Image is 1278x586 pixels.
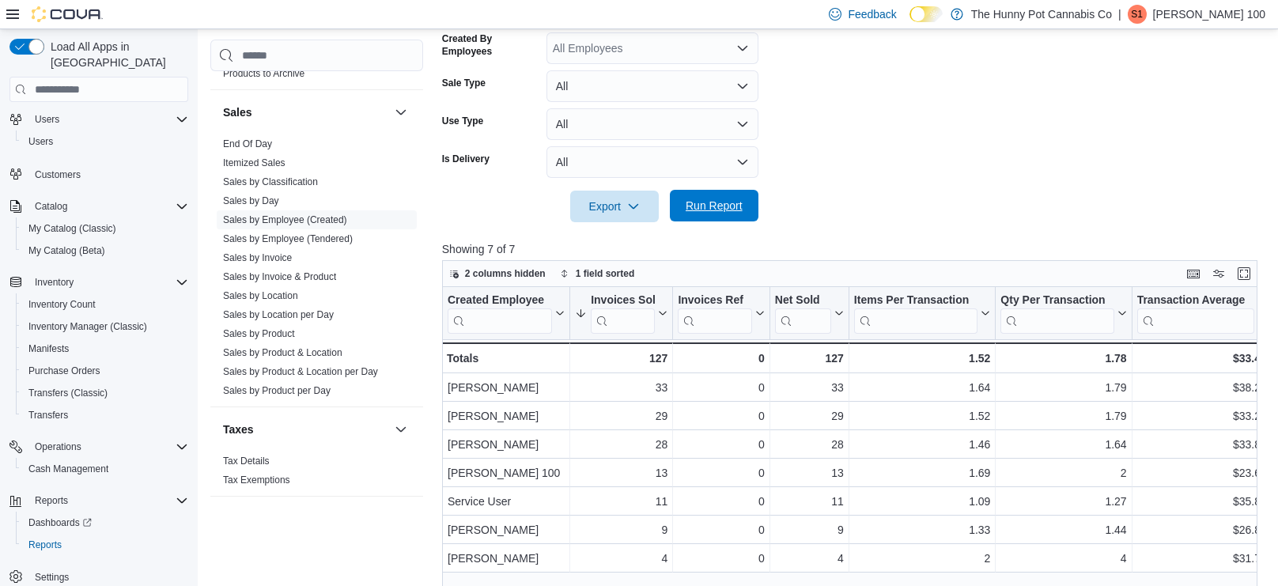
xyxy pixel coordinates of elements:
a: My Catalog (Classic) [22,219,123,238]
a: Sales by Product per Day [223,385,331,396]
span: Sales by Day [223,195,279,207]
span: Run Report [686,198,743,214]
div: Created Employee [448,293,552,308]
div: 29 [575,406,667,425]
button: Catalog [3,195,195,217]
div: Items Per Transaction [854,293,978,308]
button: Users [28,110,66,129]
div: 127 [775,349,844,368]
span: Products to Archive [223,67,304,80]
span: Feedback [848,6,896,22]
button: Keyboard shortcuts [1184,264,1203,283]
button: Sales [391,103,410,122]
span: Reports [35,494,68,507]
a: Inventory Count [22,295,102,314]
div: $33.43 [1136,349,1266,368]
span: Operations [35,440,81,453]
div: 127 [575,349,667,368]
div: 1.79 [1000,378,1126,397]
a: Dashboards [22,513,98,532]
button: Taxes [223,422,388,437]
span: My Catalog (Classic) [22,219,188,238]
button: Run Report [670,190,758,221]
div: 1.33 [854,520,991,539]
div: Sarah 100 [1128,5,1147,24]
button: Cash Management [16,458,195,480]
div: $23.64 [1136,463,1266,482]
button: Inventory Manager (Classic) [16,316,195,338]
h3: Sales [223,104,252,120]
button: Reports [28,491,74,510]
a: Sales by Invoice [223,252,292,263]
span: Sales by Location [223,289,298,302]
div: 33 [575,378,667,397]
span: Settings [35,571,69,584]
button: Operations [28,437,88,456]
div: 1.69 [854,463,991,482]
p: Showing 7 of 7 [442,241,1265,257]
span: Sales by Product & Location per Day [223,365,378,378]
a: Transfers (Classic) [22,384,114,403]
div: [PERSON_NAME] 100 [448,463,565,482]
p: The Hunny Pot Cannabis Co [971,5,1112,24]
a: Products to Archive [223,68,304,79]
a: My Catalog (Beta) [22,241,112,260]
div: 1.52 [854,406,991,425]
button: Open list of options [736,42,749,55]
div: 1.09 [854,492,991,511]
button: Invoices Sold [575,293,667,334]
span: 1 field sorted [576,267,635,280]
span: Inventory Count [28,298,96,311]
div: [PERSON_NAME] [448,378,565,397]
span: Dashboards [22,513,188,532]
a: Dashboards [16,512,195,534]
div: [PERSON_NAME] [448,520,565,539]
span: Sales by Product & Location [223,346,342,359]
p: | [1118,5,1121,24]
a: Sales by Location per Day [223,309,334,320]
button: Users [16,130,195,153]
span: Reports [28,539,62,551]
span: My Catalog (Beta) [22,241,188,260]
span: Sales by Product per Day [223,384,331,397]
span: Sales by Location per Day [223,308,334,321]
span: Dark Mode [909,22,910,23]
div: Qty Per Transaction [1000,293,1114,308]
button: Users [3,108,195,130]
a: Manifests [22,339,75,358]
span: Users [22,132,188,151]
button: Created Employee [448,293,565,334]
a: Sales by Employee (Tendered) [223,233,353,244]
button: Export [570,191,659,222]
div: 11 [575,492,667,511]
a: Customers [28,165,87,184]
button: Sales [223,104,388,120]
div: Sales [210,134,423,406]
div: 0 [678,492,764,511]
div: 1.44 [1000,520,1126,539]
span: S1 [1131,5,1143,24]
div: 13 [775,463,844,482]
span: Manifests [22,339,188,358]
span: Customers [35,168,81,181]
div: 0 [678,435,764,454]
span: Tax Details [223,455,270,467]
button: Reports [3,490,195,512]
a: Sales by Invoice & Product [223,271,336,282]
button: Enter fullscreen [1235,264,1253,283]
button: Invoices Ref [678,293,764,334]
span: Inventory Manager (Classic) [28,320,147,333]
a: Users [22,132,59,151]
div: Net Sold [775,293,831,308]
a: Itemized Sales [223,157,285,168]
span: 2 columns hidden [465,267,546,280]
div: Items Per Transaction [854,293,978,334]
div: Taxes [210,452,423,496]
div: $31.79 [1136,549,1266,568]
button: Purchase Orders [16,360,195,382]
img: Cova [32,6,103,22]
span: Catalog [28,197,188,216]
button: Transfers [16,404,195,426]
div: 29 [775,406,844,425]
span: Cash Management [28,463,108,475]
